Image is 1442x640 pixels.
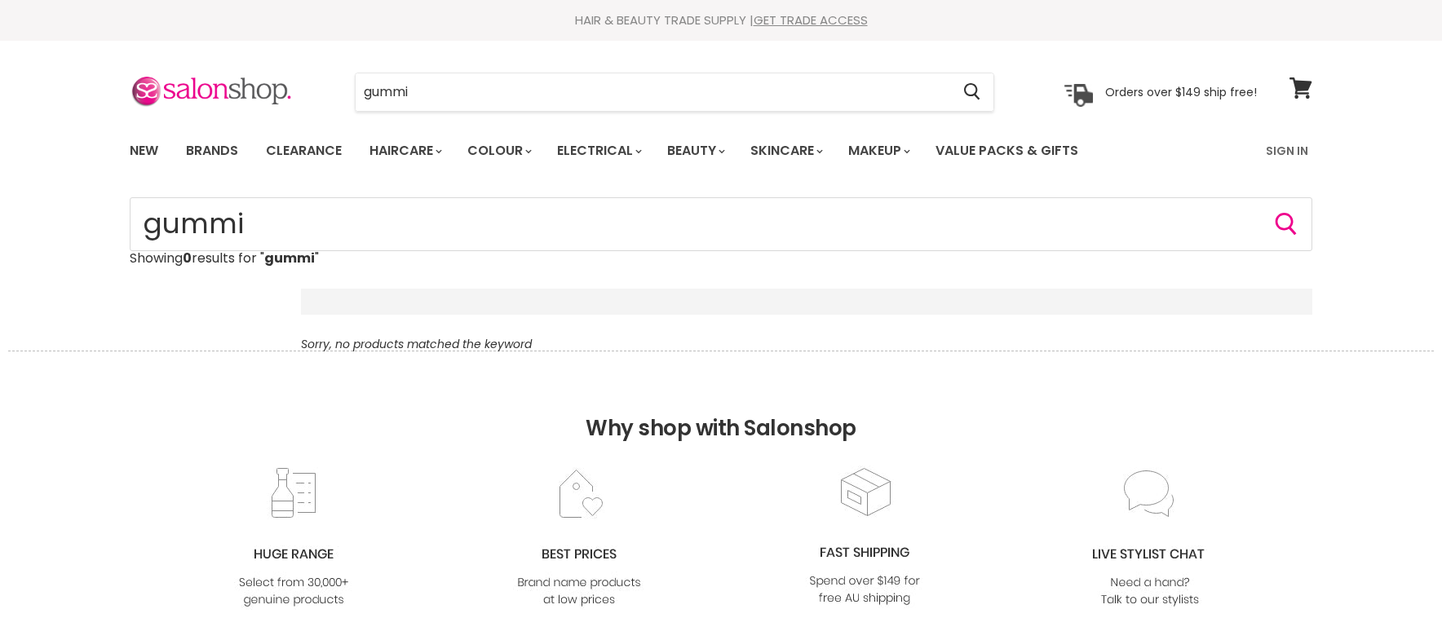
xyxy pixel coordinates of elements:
a: Brands [174,134,250,168]
div: HAIR & BEAUTY TRADE SUPPLY | [109,12,1333,29]
a: Electrical [545,134,652,168]
a: Makeup [836,134,920,168]
img: prices.jpg [513,467,645,610]
a: Haircare [357,134,452,168]
a: Colour [455,134,542,168]
form: Product [130,197,1312,251]
img: range2_8cf790d4-220e-469f-917d-a18fed3854b6.jpg [228,467,360,610]
strong: gummi [264,249,315,267]
a: GET TRADE ACCESS [754,11,868,29]
em: Sorry, no products matched the keyword [301,336,532,352]
img: fast.jpg [798,466,931,608]
button: Search [950,73,993,111]
a: Beauty [655,134,735,168]
input: Search [130,197,1312,251]
a: New [117,134,170,168]
a: Skincare [738,134,833,168]
a: Sign In [1256,134,1318,168]
p: Showing results for " " [130,251,1312,266]
nav: Main [109,127,1333,174]
button: Search [1273,211,1299,237]
form: Product [355,73,994,112]
h2: Why shop with Salonshop [8,351,1434,466]
ul: Main menu [117,127,1174,174]
p: Orders over $149 ship free! [1105,84,1257,99]
input: Search [356,73,950,111]
img: chat_c0a1c8f7-3133-4fc6-855f-7264552747f6.jpg [1084,467,1216,610]
strong: 0 [183,249,192,267]
a: Value Packs & Gifts [923,134,1090,168]
a: Clearance [254,134,354,168]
